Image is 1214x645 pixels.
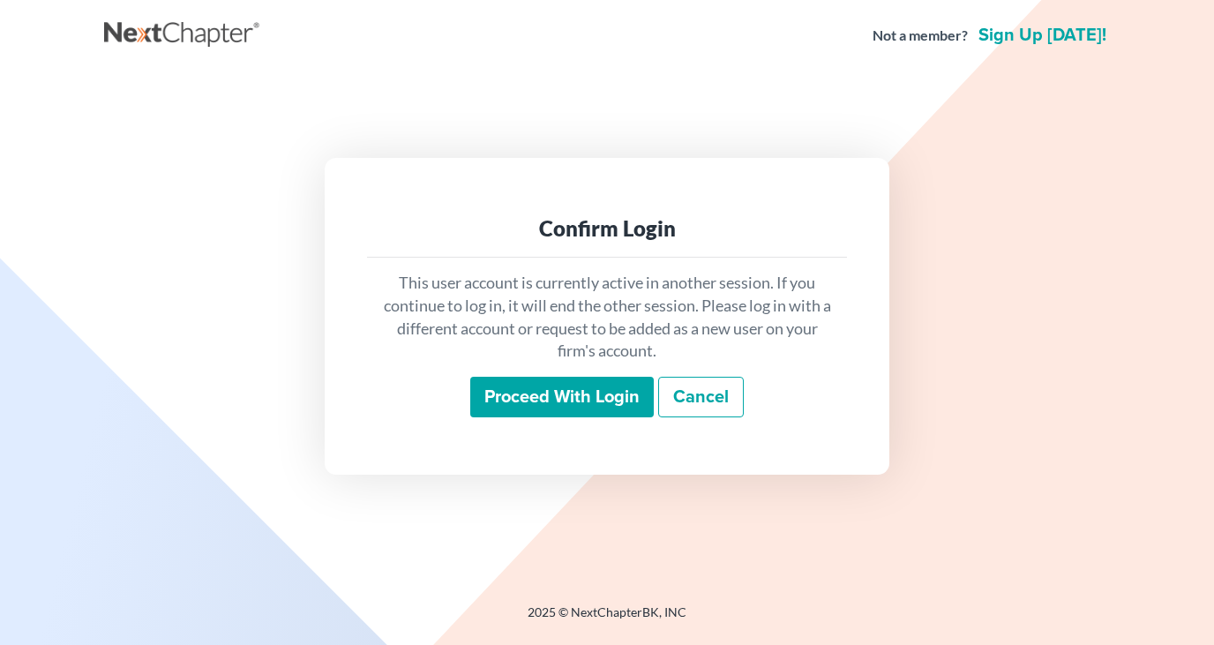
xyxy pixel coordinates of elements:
[104,604,1110,635] div: 2025 © NextChapterBK, INC
[381,272,833,363] p: This user account is currently active in another session. If you continue to log in, it will end ...
[873,26,968,46] strong: Not a member?
[470,377,654,417] input: Proceed with login
[381,214,833,243] div: Confirm Login
[975,26,1110,44] a: Sign up [DATE]!
[658,377,744,417] a: Cancel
